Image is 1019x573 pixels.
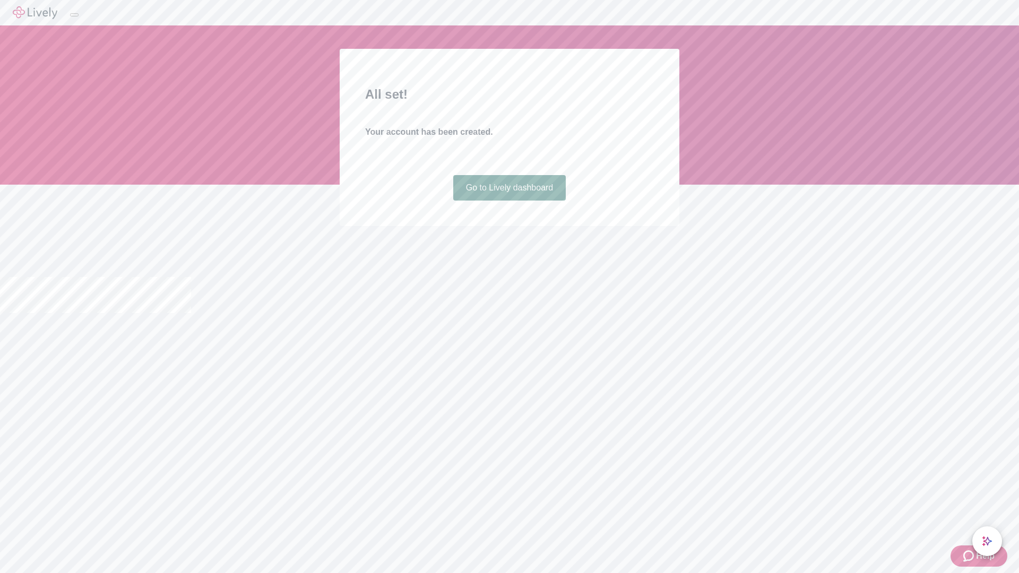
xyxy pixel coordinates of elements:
[453,175,566,201] a: Go to Lively dashboard
[982,536,992,546] svg: Lively AI Assistant
[951,545,1007,567] button: Zendesk support iconHelp
[972,526,1002,556] button: chat
[963,550,976,562] svg: Zendesk support icon
[976,550,995,562] span: Help
[365,126,654,138] h4: Your account has been created.
[365,85,654,104] h2: All set!
[70,13,79,16] button: Log out
[13,6,57,19] img: Lively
